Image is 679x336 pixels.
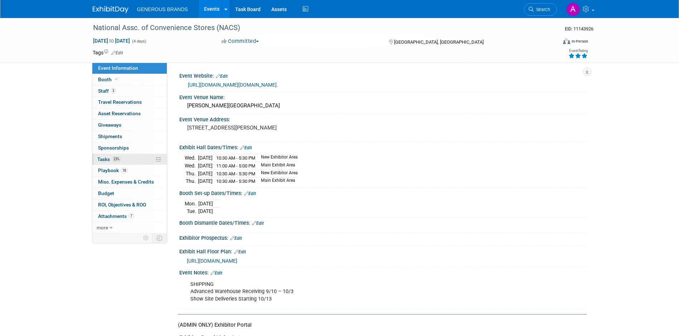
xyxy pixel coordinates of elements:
[92,199,167,210] a: ROI, Objectives & ROO
[98,77,120,82] span: Booth
[234,249,246,254] a: Edit
[98,65,138,71] span: Event Information
[187,258,237,264] a: [URL][DOMAIN_NAME]
[216,171,255,176] span: 10:30 AM - 5:30 PM
[92,97,167,108] a: Travel Reservations
[240,145,252,150] a: Edit
[92,222,167,233] a: more
[92,86,167,97] a: Staff3
[252,221,264,226] a: Edit
[115,77,118,81] i: Booth reservation complete
[257,170,298,177] td: New Exhibitor Area
[92,74,167,85] a: Booth
[128,213,134,219] span: 7
[198,170,213,177] td: [DATE]
[185,177,198,185] td: Thu.
[108,38,115,44] span: to
[179,267,587,277] div: Event Notes:
[92,165,167,176] a: Playbook18
[93,49,123,56] td: Tags
[179,188,587,197] div: Booth Set-up Dates/Times:
[230,236,242,241] a: Edit
[98,133,122,139] span: Shipments
[179,218,587,227] div: Booth Dismantle Dates/Times:
[534,7,550,12] span: Search
[188,82,278,88] a: [URL][DOMAIN_NAME][DOMAIN_NAME].
[111,88,116,93] span: 3
[140,233,152,243] td: Personalize Event Tab Strip
[185,200,198,208] td: Mon.
[179,70,587,80] div: Event Website:
[97,156,121,162] span: Tasks
[216,155,255,161] span: 10:30 AM - 5:30 PM
[565,26,593,31] span: Event ID: 11143926
[198,162,213,170] td: [DATE]
[92,176,167,188] a: Misc. Expenses & Credits
[121,168,128,173] span: 18
[152,233,167,243] td: Toggle Event Tabs
[91,21,546,34] div: National Assc. of Convenience Stores (NACS)
[98,122,121,128] span: Giveaways
[571,39,588,44] div: In-Person
[198,177,213,185] td: [DATE]
[178,321,581,329] div: (ADMIN ONLY) Exhibitor Portal
[216,163,255,169] span: 11:00 AM - 5:00 PM
[179,142,587,151] div: Exhibit Hall Dates/Times:
[93,38,130,44] span: [DATE] [DATE]
[98,213,134,219] span: Attachments
[97,225,108,230] span: more
[394,39,484,45] span: [GEOGRAPHIC_DATA], [GEOGRAPHIC_DATA]
[566,3,580,16] img: Astrid Aguayo
[131,39,146,44] span: (4 days)
[185,154,198,162] td: Wed.
[257,177,298,185] td: Main Exhibit Area
[210,271,222,276] a: Edit
[92,211,167,222] a: Attachments7
[257,162,298,170] td: Main Exhibit Area
[112,156,121,162] span: 23%
[92,131,167,142] a: Shipments
[111,50,123,55] a: Edit
[216,74,228,79] a: Edit
[568,49,588,53] div: Event Rating
[179,114,587,123] div: Event Venue Address:
[98,179,154,185] span: Misc. Expenses & Credits
[187,125,341,131] pre: [STREET_ADDRESS][PERSON_NAME]
[198,208,213,215] td: [DATE]
[92,108,167,119] a: Asset Reservations
[98,111,141,116] span: Asset Reservations
[92,63,167,74] a: Event Information
[179,92,587,101] div: Event Venue Name:
[179,233,587,242] div: Exhibitor Prospectus:
[216,179,255,184] span: 10:30 AM - 5:30 PM
[179,246,587,255] div: Exhibit Hall Floor Plan:
[98,167,128,173] span: Playbook
[92,120,167,131] a: Giveaways
[137,6,188,12] span: GENEROUS BRANDS
[198,154,213,162] td: [DATE]
[185,277,508,306] div: SHIPPING Advanced Warehouse Receiving 9/10 – 10/3 Show Site Deliveries Starting 10/13
[198,200,213,208] td: [DATE]
[92,188,167,199] a: Budget
[98,190,114,196] span: Budget
[524,3,557,16] a: Search
[98,99,142,105] span: Travel Reservations
[185,208,198,215] td: Tue.
[93,6,128,13] img: ExhibitDay
[98,88,116,94] span: Staff
[98,202,146,208] span: ROI, Objectives & ROO
[92,142,167,154] a: Sponsorships
[515,37,588,48] div: Event Format
[219,38,262,45] button: Committed
[185,170,198,177] td: Thu.
[98,145,129,151] span: Sponsorships
[92,154,167,165] a: Tasks23%
[563,38,570,44] img: Format-Inperson.png
[257,154,298,162] td: New Exhibitor Area
[244,191,256,196] a: Edit
[185,100,581,111] div: [PERSON_NAME][GEOGRAPHIC_DATA]
[185,162,198,170] td: Wed.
